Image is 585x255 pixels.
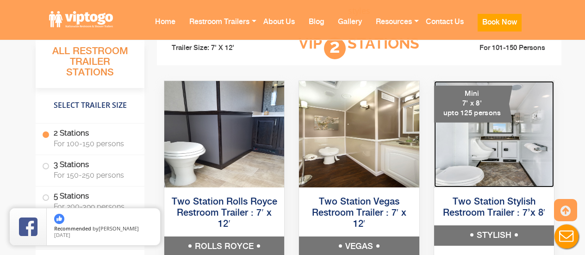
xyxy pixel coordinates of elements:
[54,214,64,224] img: thumbs up icon
[36,43,144,88] h3: All Restroom Trailer Stations
[99,225,139,232] span: [PERSON_NAME]
[434,86,513,123] div: Mini 7' x 8' upto 125 persons
[548,218,585,255] button: Live Chat
[434,81,554,187] img: A mini restroom trailer with two separate stations and separate doors for males and females
[54,139,133,148] span: For 100-150 persons
[182,10,256,46] a: Restroom Trailers
[471,10,529,51] a: Book Now
[419,10,471,46] a: Contact Us
[164,81,284,187] img: Side view of two station restroom trailer with separate doors for males and females
[172,197,277,229] a: Two Station Rolls Royce Restroom Trailer : 7′ x 12′
[54,225,91,232] span: Recommended
[19,218,37,236] img: Review Rating
[478,14,522,31] button: Book Now
[256,10,302,46] a: About Us
[443,197,545,218] a: Two Station Stylish Restroom Trailer : 7’x 8′
[54,202,133,211] span: For 200-399 persons
[54,171,133,180] span: For 150-250 persons
[299,81,419,187] img: Side view of two station restroom trailer with separate doors for males and females
[148,10,182,46] a: Home
[302,10,331,46] a: Blog
[312,197,406,229] a: Two Station Vegas Restroom Trailer : 7′ x 12′
[54,231,70,238] span: [DATE]
[331,10,369,46] a: Gallery
[434,225,554,246] h5: STYLISH
[42,124,138,152] label: 2 Stations
[42,187,138,215] label: 5 Stations
[42,155,138,184] label: 3 Stations
[36,92,144,119] h4: Select Trailer Size
[54,226,153,232] span: by
[369,10,419,46] a: Resources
